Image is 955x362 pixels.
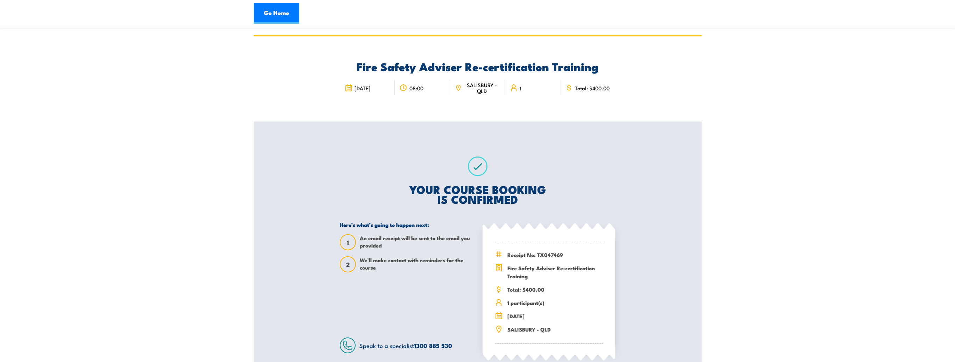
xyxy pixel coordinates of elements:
[507,285,603,293] span: Total: $400.00
[360,256,472,272] span: We’ll make contact with reminders for the course
[354,85,371,91] span: [DATE]
[340,184,615,204] h2: YOUR COURSE BOOKING IS CONFIRMED
[340,239,355,246] span: 1
[414,341,452,350] a: 1300 885 530
[359,341,452,350] span: Speak to a specialist
[340,61,615,71] h2: Fire Safety Adviser Re-certification Training
[520,85,521,91] span: 1
[360,234,472,250] span: An email receipt will be sent to the email you provided
[340,221,472,228] h5: Here’s what’s going to happen next:
[507,251,603,259] span: Receipt No: TX047469
[575,85,610,91] span: Total: $400.00
[507,299,603,307] span: 1 participant(s)
[340,261,355,268] span: 2
[507,325,603,333] span: SALISBURY - QLD
[409,85,423,91] span: 08:00
[507,312,603,320] span: [DATE]
[254,3,299,24] a: Go Home
[464,82,500,94] span: SALISBURY - QLD
[507,264,603,280] span: Fire Safety Adviser Re-certification Training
